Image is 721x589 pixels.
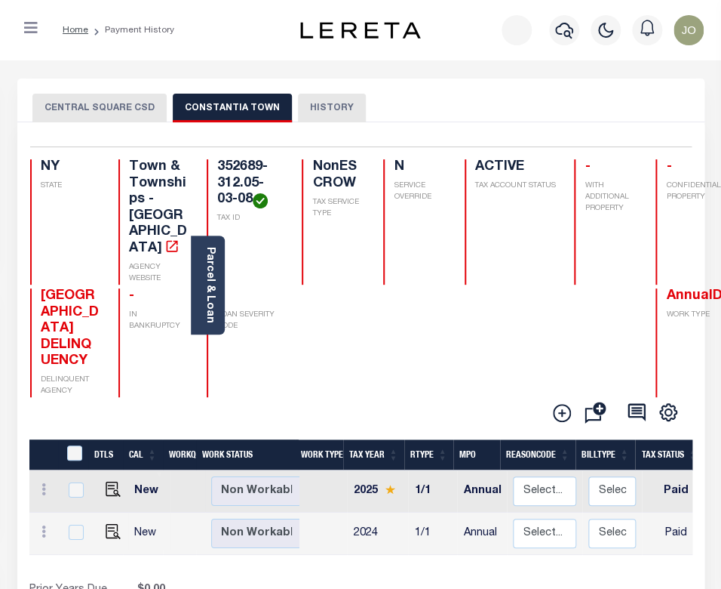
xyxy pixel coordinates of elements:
[173,94,292,122] button: CONSTANTIA TOWN
[204,247,215,323] a: Parcel & Loan
[408,470,457,513] td: 1/1
[457,470,507,513] td: Annual
[295,439,343,470] th: Work Type
[408,513,457,555] td: 1/1
[347,470,408,513] td: 2025
[635,439,704,470] th: Tax Status: activate to sort column ascending
[128,470,170,513] td: New
[41,375,100,397] p: DELINQUENT AGENCY
[584,180,637,214] p: WITH ADDITIONAL PROPERTY
[404,439,453,470] th: RType: activate to sort column ascending
[129,159,189,257] h4: Town & Townships - [GEOGRAPHIC_DATA]
[457,513,507,555] td: Annual
[673,15,704,45] img: svg+xml;base64,PHN2ZyB4bWxucz0iaHR0cDovL3d3dy53My5vcmcvMjAwMC9zdmciIHBvaW50ZXItZXZlbnRzPSJub25lIi...
[394,180,446,203] p: SERVICE OVERRIDE
[584,160,590,174] span: -
[385,485,395,495] img: Star.svg
[394,159,446,176] h4: N
[128,513,170,555] td: New
[312,197,365,220] p: TAX SERVICE TYPE
[41,159,100,176] h4: NY
[41,180,100,192] p: STATE
[163,439,196,470] th: WorkQ
[642,513,710,555] td: Paid
[500,439,575,470] th: ReasonCode: activate to sort column ascending
[575,439,635,470] th: BillType: activate to sort column ascending
[29,439,58,470] th: &nbsp;&nbsp;&nbsp;&nbsp;&nbsp;&nbsp;&nbsp;&nbsp;&nbsp;&nbsp;
[312,159,365,192] h4: NonESCROW
[475,180,556,192] p: TAX ACCOUNT STATUS
[41,289,99,368] span: [GEOGRAPHIC_DATA] DELINQUENCY
[88,439,123,470] th: DTLS
[58,439,89,470] th: &nbsp;
[347,513,408,555] td: 2024
[196,439,299,470] th: Work Status
[298,94,366,122] button: HISTORY
[129,289,134,303] span: -
[453,439,500,470] th: MPO
[300,22,421,39] img: logo-dark.svg
[475,159,556,176] h4: ACTIVE
[129,310,189,332] p: IN BANKRUPTCY
[666,160,671,174] span: -
[217,213,284,224] p: TAX ID
[642,470,710,513] td: Paid
[217,159,284,208] h4: 352689-312.05-03-08
[129,262,189,285] p: AGENCY WEBSITE
[123,439,163,470] th: CAL: activate to sort column ascending
[63,26,88,35] a: Home
[343,439,404,470] th: Tax Year: activate to sort column ascending
[32,94,167,122] button: CENTRAL SQUARE CSD
[217,310,284,332] p: LOAN SEVERITY CODE
[88,23,174,37] li: Payment History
